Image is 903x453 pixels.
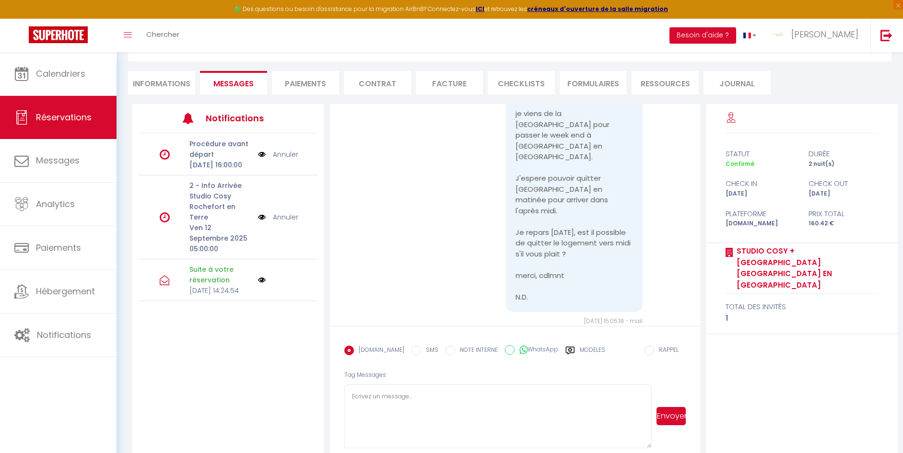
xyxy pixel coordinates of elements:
span: Notifications [37,329,91,341]
li: CHECKLISTS [488,71,555,94]
li: Journal [704,71,771,94]
label: NOTE INTERNE [455,346,498,356]
div: check in [719,178,802,189]
span: Messages [36,154,80,166]
p: 2 - Info Arrivée Studio Cosy Rochefort en Terre [189,180,251,222]
p: [DATE] 14:24:54 [189,285,251,296]
div: statut [719,148,802,160]
img: NO IMAGE [258,212,266,222]
li: Ressources [632,71,699,94]
li: Facture [416,71,483,94]
button: Ouvrir le widget de chat LiveChat [8,4,36,33]
li: Informations [128,71,195,94]
span: Réservations [36,111,92,123]
div: 2 nuit(s) [802,160,885,169]
p: Ven 12 Septembre 2025 05:00:00 [189,222,251,254]
button: Besoin d'aide ? [669,27,736,44]
a: ICI [476,5,484,13]
div: total des invités [726,301,879,313]
span: Analytics [36,198,75,210]
iframe: Chat [862,410,896,446]
p: [DATE] 16:00:00 [189,160,251,170]
li: Contrat [344,71,411,94]
div: 160.42 € [802,219,885,228]
label: SMS [421,346,438,356]
span: [PERSON_NAME] [791,28,858,40]
li: Paiements [272,71,339,94]
a: ... [PERSON_NAME] [763,19,870,52]
img: NO IMAGE [258,149,266,160]
p: Procédure avant départ [189,139,251,160]
div: Plateforme [719,208,802,220]
a: créneaux d'ouverture de la salle migration [527,5,668,13]
label: [DOMAIN_NAME] [354,346,404,356]
img: logout [880,29,892,41]
span: Paiements [36,242,81,254]
button: Envoyer [657,407,685,425]
img: NO IMAGE [258,276,266,284]
div: [DATE] [719,189,802,198]
a: Annuler [273,149,298,160]
span: Calendriers [36,68,85,80]
div: 1 [726,313,879,324]
a: Studio COSY + [GEOGRAPHIC_DATA] [GEOGRAPHIC_DATA] en [GEOGRAPHIC_DATA] [733,245,879,290]
span: [DATE] 15:05:18 - mail [584,317,643,325]
div: Prix total [802,208,885,220]
span: Chercher [146,29,179,39]
h3: Notifications [206,107,280,129]
span: Messages [213,78,254,89]
div: durée [802,148,885,160]
label: Modèles [580,346,605,362]
span: Tag Messages [344,371,386,379]
label: RAPPEL [654,346,679,356]
pre: horaires séjour [GEOGRAPHIC_DATA], je viens de la [GEOGRAPHIC_DATA] pour passer le week end à [GE... [516,65,633,302]
p: Suite à votre réservation [189,264,251,285]
a: Chercher [139,19,187,52]
div: check out [802,178,885,189]
img: ... [771,27,785,42]
div: [DOMAIN_NAME] [719,219,802,228]
span: Hébergement [36,285,95,297]
img: Super Booking [29,26,88,43]
li: FORMULAIRES [560,71,627,94]
div: [DATE] [802,189,885,198]
span: Confirmé [726,160,754,168]
a: Annuler [273,212,298,222]
label: WhatsApp [515,345,558,356]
